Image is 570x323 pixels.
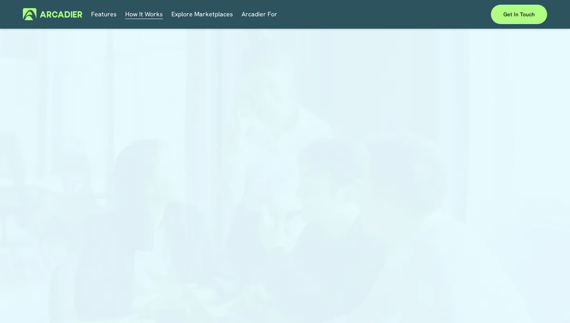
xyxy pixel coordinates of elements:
[242,8,277,20] a: folder dropdown
[171,8,233,20] a: Explore Marketplaces
[23,8,82,20] img: Arcadier
[91,8,117,20] a: Features
[125,8,163,20] a: folder dropdown
[491,5,547,24] a: Get in touch
[125,9,163,20] span: How It Works
[242,9,277,20] span: Arcadier For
